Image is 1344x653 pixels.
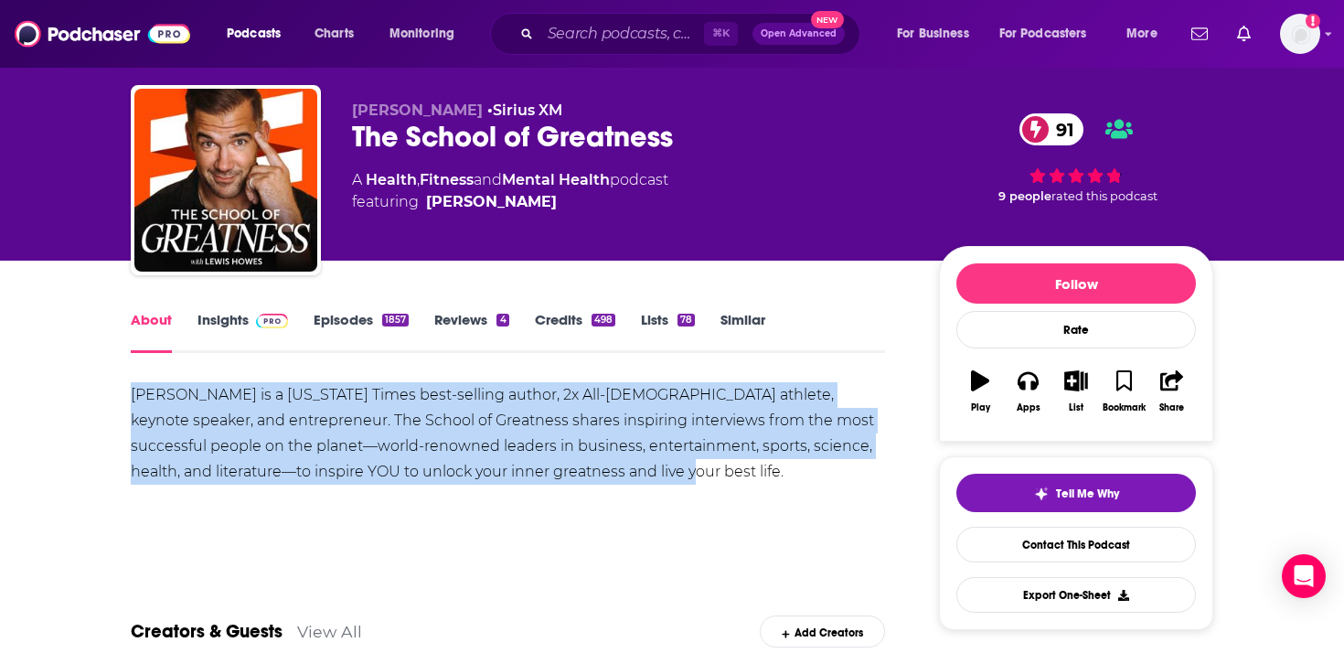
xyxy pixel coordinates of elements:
[297,622,362,641] a: View All
[1052,359,1100,424] button: List
[1051,189,1157,203] span: rated this podcast
[811,11,844,28] span: New
[971,402,990,413] div: Play
[15,16,190,51] img: Podchaser - Follow, Share and Rate Podcasts
[131,311,172,353] a: About
[434,311,508,353] a: Reviews4
[493,102,562,119] a: Sirius XM
[377,19,478,48] button: open menu
[592,314,615,326] div: 498
[256,314,288,328] img: Podchaser Pro
[1100,359,1147,424] button: Bookmark
[352,169,668,213] div: A podcast
[315,21,354,47] span: Charts
[303,19,365,48] a: Charts
[214,19,304,48] button: open menu
[1103,402,1146,413] div: Bookmark
[1034,487,1049,501] img: tell me why sparkle
[1280,14,1320,54] span: Logged in as autumncomm
[197,311,288,353] a: InsightsPodchaser Pro
[502,171,610,188] a: Mental Health
[1282,554,1326,598] div: Open Intercom Messenger
[1126,21,1157,47] span: More
[720,311,765,353] a: Similar
[474,171,502,188] span: and
[1306,14,1320,28] svg: Add a profile image
[1159,402,1184,413] div: Share
[1280,14,1320,54] img: User Profile
[314,311,409,353] a: Episodes1857
[956,527,1196,562] a: Contact This Podcast
[752,23,845,45] button: Open AdvancedNew
[227,21,281,47] span: Podcasts
[535,311,615,353] a: Credits498
[1114,19,1180,48] button: open menu
[352,102,483,119] span: [PERSON_NAME]
[998,189,1051,203] span: 9 people
[389,21,454,47] span: Monitoring
[956,474,1196,512] button: tell me why sparkleTell Me Why
[999,21,1087,47] span: For Podcasters
[540,19,704,48] input: Search podcasts, credits, & more...
[366,171,417,188] a: Health
[677,314,695,326] div: 78
[939,102,1213,215] div: 91 9 peoplerated this podcast
[1056,487,1119,501] span: Tell Me Why
[420,171,474,188] a: Fitness
[1230,18,1258,49] a: Show notifications dropdown
[1280,14,1320,54] button: Show profile menu
[956,359,1004,424] button: Play
[1017,402,1040,413] div: Apps
[897,21,969,47] span: For Business
[1004,359,1051,424] button: Apps
[1184,18,1215,49] a: Show notifications dropdown
[382,314,409,326] div: 1857
[956,311,1196,348] div: Rate
[1038,113,1083,145] span: 91
[507,13,878,55] div: Search podcasts, credits, & more...
[131,620,283,643] a: Creators & Guests
[417,171,420,188] span: ,
[956,263,1196,304] button: Follow
[131,382,885,485] div: [PERSON_NAME] is a [US_STATE] Times best-selling author, 2x All-[DEMOGRAPHIC_DATA] athlete, keyno...
[496,314,508,326] div: 4
[761,29,837,38] span: Open Advanced
[956,577,1196,613] button: Export One-Sheet
[884,19,992,48] button: open menu
[352,191,668,213] span: featuring
[426,191,557,213] a: Lewis Howes
[704,22,738,46] span: ⌘ K
[1019,113,1083,145] a: 91
[987,19,1114,48] button: open menu
[760,616,885,648] div: Add Creators
[134,89,317,272] img: The School of Greatness
[1069,402,1083,413] div: List
[487,102,562,119] span: •
[641,311,695,353] a: Lists78
[1148,359,1196,424] button: Share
